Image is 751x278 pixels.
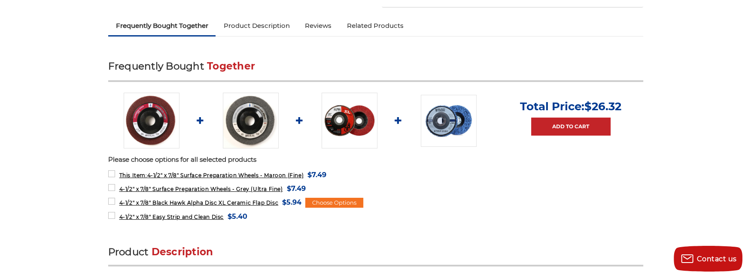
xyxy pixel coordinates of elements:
[108,60,204,72] span: Frequently Bought
[339,16,411,35] a: Related Products
[228,211,247,222] span: $5.40
[307,169,326,181] span: $7.49
[152,246,213,258] span: Description
[119,172,304,178] span: 4-1/2" x 7/8" Surface Preparation Wheels - Maroon (Fine)
[119,199,278,206] span: 4-1/2" x 7/8" Black Hawk Alpha Disc XL Ceramic Flap Disc
[207,60,255,72] span: Together
[119,214,223,220] span: 4-1/2" x 7/8" Easy Strip and Clean Disc
[119,172,147,178] strong: This Item:
[108,155,643,165] p: Please choose options for all selected products
[216,16,297,35] a: Product Description
[108,246,149,258] span: Product
[297,16,339,35] a: Reviews
[697,255,737,263] span: Contact us
[674,246,742,272] button: Contact us
[286,183,305,194] span: $7.49
[282,196,301,208] span: $5.94
[584,100,621,113] span: $26.32
[124,93,179,148] img: Maroon Surface Prep Disc
[305,198,363,208] div: Choose Options
[531,118,611,136] a: Add to Cart
[119,186,283,192] span: 4-1/2" x 7/8" Surface Preparation Wheels - Grey (Ultra Fine)
[108,16,216,35] a: Frequently Bought Together
[520,100,621,113] p: Total Price:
